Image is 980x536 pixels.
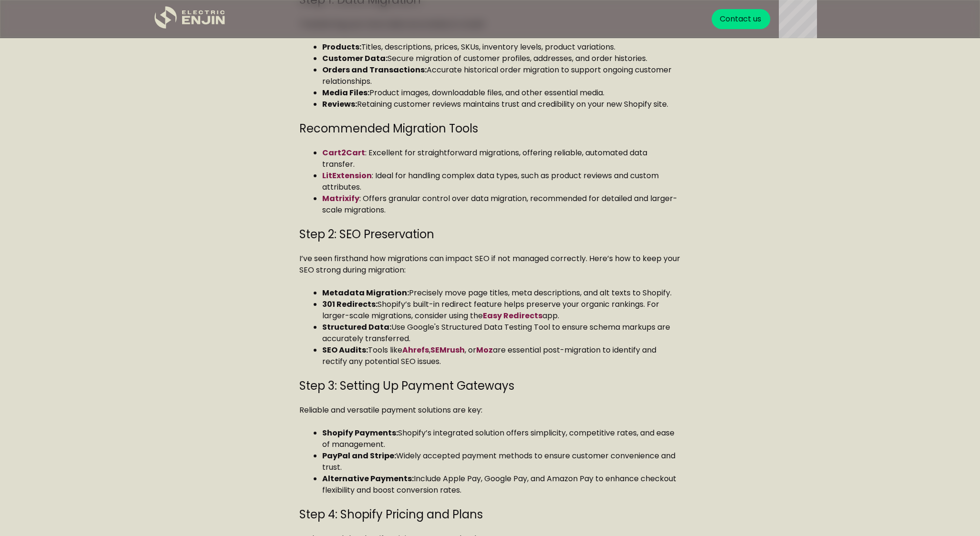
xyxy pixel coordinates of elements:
[322,99,357,110] strong: Reviews:
[322,87,369,98] strong: Media Files:
[720,13,761,25] div: Contact us
[322,450,681,473] li: Widely accepted payment methods to ensure customer convenience and trust.
[322,87,681,99] li: Product images, downloadable files, and other essential media.
[322,193,359,204] a: Matrixify
[322,64,681,87] li: Accurate historical order migration to support ongoing customer relationships.
[322,299,378,310] strong: 301 Redirects:
[322,344,681,367] li: Tools like , , or are essential post-migration to identify and rectify any potential SEO issues.
[322,344,368,355] strong: SEO Audits:
[299,121,681,136] h3: Recommended Migration Tools
[402,344,429,355] a: Ahrefs
[322,147,681,170] li: : Excellent for straightforward migrations, offering reliable, automated data transfer.
[322,322,681,344] li: Use Google's Structured Data Testing Tool to ensure schema markups are accurately transferred.
[322,427,398,438] strong: Shopify Payments:
[154,6,226,32] a: home
[430,344,465,355] a: SEMrush
[322,41,681,53] li: Titles, descriptions, prices, SKUs, inventory levels, product variations.
[299,253,681,276] p: I’ve seen firsthand how migrations can impact SEO if not managed correctly. Here’s how to keep yo...
[322,322,391,333] strong: Structured Data:
[322,473,414,484] strong: Alternative Payments:
[322,53,388,64] strong: Customer Data:
[322,287,681,299] li: Precisely move page titles, meta descriptions, and alt texts to Shopify.
[712,9,770,29] a: Contact us
[322,170,372,181] a: LitExtension
[322,299,681,322] li: Shopify’s built-in redirect feature helps preserve your organic rankings. For larger-scale migrat...
[476,344,493,355] a: Moz
[322,147,365,158] a: Cart2Cart
[322,64,427,75] strong: Orders and Transactions:
[322,41,361,52] strong: Products:
[299,405,681,416] p: Reliable and versatile payment solutions are key:
[483,310,542,321] a: Easy Redirects
[322,193,681,216] li: : Offers granular control over data migration, recommended for detailed and larger-scale migrations.
[322,170,681,193] li: : Ideal for handling complex data types, such as product reviews and custom attributes.
[322,450,396,461] strong: PayPal and Stripe:
[299,227,681,242] h3: Step 2: SEO Preservation
[322,287,409,298] strong: Metadata Migration:
[322,53,681,64] li: Secure migration of customer profiles, addresses, and order histories.
[322,99,681,110] li: Retaining customer reviews maintains trust and credibility on your new Shopify site.
[322,427,681,450] li: Shopify’s integrated solution offers simplicity, competitive rates, and ease of management.
[322,473,681,496] li: Include Apple Pay, Google Pay, and Amazon Pay to enhance checkout flexibility and boost conversio...
[299,507,681,522] h3: Step 4: Shopify Pricing and Plans
[299,379,681,393] h3: Step 3: Setting Up Payment Gateways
